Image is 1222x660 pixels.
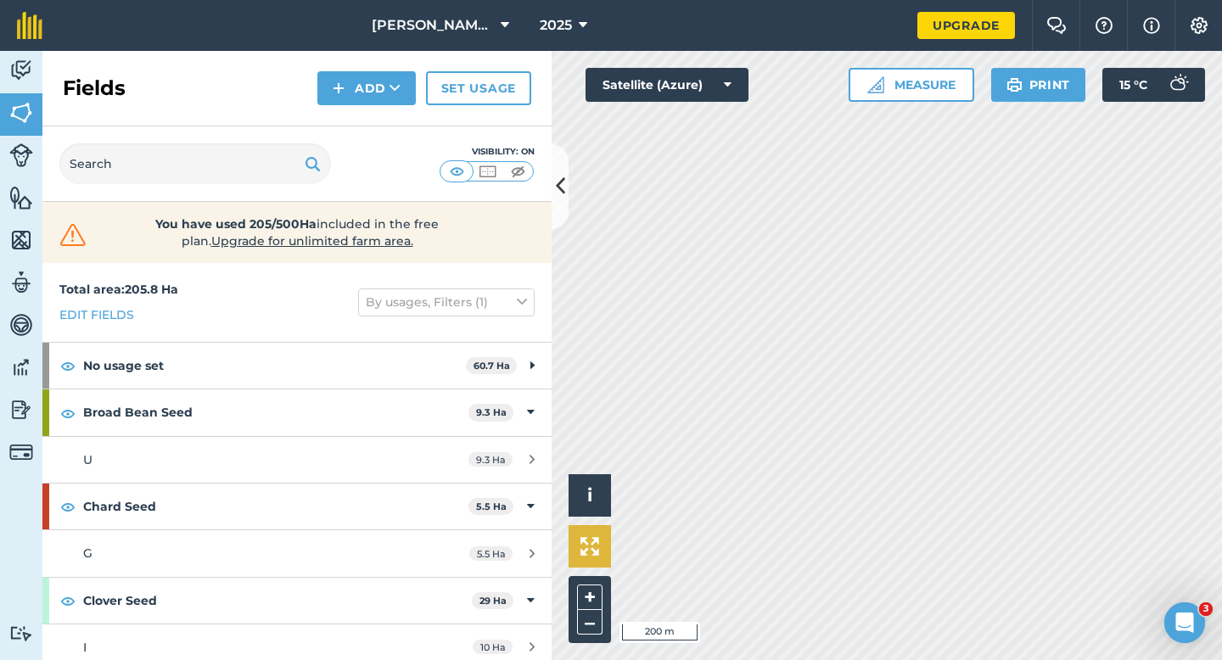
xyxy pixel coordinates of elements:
span: i [587,484,592,506]
div: Visibility: On [440,145,535,159]
img: svg+xml;base64,PHN2ZyB4bWxucz0iaHR0cDovL3d3dy53My5vcmcvMjAwMC9zdmciIHdpZHRoPSIxOSIgaGVpZ2h0PSIyNC... [1006,75,1023,95]
span: 10 Ha [473,640,513,654]
img: svg+xml;base64,PD94bWwgdmVyc2lvbj0iMS4wIiBlbmNvZGluZz0idXRmLTgiPz4KPCEtLSBHZW5lcmF0b3I6IEFkb2JlIE... [9,58,33,83]
button: + [577,584,603,610]
img: svg+xml;base64,PD94bWwgdmVyc2lvbj0iMS4wIiBlbmNvZGluZz0idXRmLTgiPz4KPCEtLSBHZW5lcmF0b3I6IEFkb2JlIE... [9,397,33,422]
span: I [83,640,87,655]
button: Satellite (Azure) [586,68,748,102]
h2: Fields [63,75,126,102]
strong: 29 Ha [479,595,507,607]
a: Edit fields [59,305,134,324]
strong: Clover Seed [83,578,472,624]
img: svg+xml;base64,PHN2ZyB4bWxucz0iaHR0cDovL3d3dy53My5vcmcvMjAwMC9zdmciIHdpZHRoPSIzMiIgaGVpZ2h0PSIzMC... [56,222,90,248]
img: svg+xml;base64,PD94bWwgdmVyc2lvbj0iMS4wIiBlbmNvZGluZz0idXRmLTgiPz4KPCEtLSBHZW5lcmF0b3I6IEFkb2JlIE... [9,440,33,464]
strong: Chard Seed [83,484,468,529]
img: svg+xml;base64,PHN2ZyB4bWxucz0iaHR0cDovL3d3dy53My5vcmcvMjAwMC9zdmciIHdpZHRoPSI1MCIgaGVpZ2h0PSI0MC... [507,163,529,180]
span: 15 ° C [1119,68,1147,102]
a: Upgrade [917,12,1015,39]
img: Two speech bubbles overlapping with the left bubble in the forefront [1046,17,1067,34]
div: Clover Seed29 Ha [42,578,552,624]
button: Measure [849,68,974,102]
div: Chard Seed5.5 Ha [42,484,552,529]
span: 3 [1199,602,1213,616]
strong: 9.3 Ha [476,406,507,418]
img: svg+xml;base64,PHN2ZyB4bWxucz0iaHR0cDovL3d3dy53My5vcmcvMjAwMC9zdmciIHdpZHRoPSIxNCIgaGVpZ2h0PSIyNC... [333,78,345,98]
span: [PERSON_NAME] & Sons [372,15,494,36]
img: Ruler icon [867,76,884,93]
span: Upgrade for unlimited farm area. [211,233,413,249]
span: 9.3 Ha [468,452,513,467]
strong: You have used 205/500Ha [155,216,317,232]
img: svg+xml;base64,PHN2ZyB4bWxucz0iaHR0cDovL3d3dy53My5vcmcvMjAwMC9zdmciIHdpZHRoPSIxOCIgaGVpZ2h0PSIyNC... [60,590,76,611]
span: U [83,452,92,467]
span: G [83,545,92,561]
img: fieldmargin Logo [17,12,42,39]
img: svg+xml;base64,PD94bWwgdmVyc2lvbj0iMS4wIiBlbmNvZGluZz0idXRmLTgiPz4KPCEtLSBHZW5lcmF0b3I6IEFkb2JlIE... [9,143,33,167]
button: Print [991,68,1086,102]
div: No usage set60.7 Ha [42,343,552,389]
img: svg+xml;base64,PHN2ZyB4bWxucz0iaHR0cDovL3d3dy53My5vcmcvMjAwMC9zdmciIHdpZHRoPSI1MCIgaGVpZ2h0PSI0MC... [446,163,468,180]
img: svg+xml;base64,PD94bWwgdmVyc2lvbj0iMS4wIiBlbmNvZGluZz0idXRmLTgiPz4KPCEtLSBHZW5lcmF0b3I6IEFkb2JlIE... [1161,68,1195,102]
img: svg+xml;base64,PHN2ZyB4bWxucz0iaHR0cDovL3d3dy53My5vcmcvMjAwMC9zdmciIHdpZHRoPSIxOCIgaGVpZ2h0PSIyNC... [60,496,76,517]
button: Add [317,71,416,105]
button: – [577,610,603,635]
img: A question mark icon [1094,17,1114,34]
a: Set usage [426,71,531,105]
a: You have used 205/500Haincluded in the free plan.Upgrade for unlimited farm area. [56,215,538,249]
img: svg+xml;base64,PD94bWwgdmVyc2lvbj0iMS4wIiBlbmNvZGluZz0idXRmLTgiPz4KPCEtLSBHZW5lcmF0b3I6IEFkb2JlIE... [9,270,33,295]
input: Search [59,143,331,184]
a: U9.3 Ha [42,437,552,483]
img: svg+xml;base64,PD94bWwgdmVyc2lvbj0iMS4wIiBlbmNvZGluZz0idXRmLTgiPz4KPCEtLSBHZW5lcmF0b3I6IEFkb2JlIE... [9,355,33,380]
img: svg+xml;base64,PHN2ZyB4bWxucz0iaHR0cDovL3d3dy53My5vcmcvMjAwMC9zdmciIHdpZHRoPSI1NiIgaGVpZ2h0PSI2MC... [9,227,33,253]
span: included in the free plan . [116,215,478,249]
span: 5.5 Ha [469,546,513,561]
div: Broad Bean Seed9.3 Ha [42,389,552,435]
img: svg+xml;base64,PHN2ZyB4bWxucz0iaHR0cDovL3d3dy53My5vcmcvMjAwMC9zdmciIHdpZHRoPSI1MCIgaGVpZ2h0PSI0MC... [477,163,498,180]
img: svg+xml;base64,PHN2ZyB4bWxucz0iaHR0cDovL3d3dy53My5vcmcvMjAwMC9zdmciIHdpZHRoPSIxNyIgaGVpZ2h0PSIxNy... [1143,15,1160,36]
img: svg+xml;base64,PHN2ZyB4bWxucz0iaHR0cDovL3d3dy53My5vcmcvMjAwMC9zdmciIHdpZHRoPSI1NiIgaGVpZ2h0PSI2MC... [9,100,33,126]
strong: 5.5 Ha [476,501,507,512]
strong: Broad Bean Seed [83,389,468,435]
span: 2025 [540,15,572,36]
strong: No usage set [83,343,466,389]
iframe: Intercom live chat [1164,602,1205,643]
img: svg+xml;base64,PHN2ZyB4bWxucz0iaHR0cDovL3d3dy53My5vcmcvMjAwMC9zdmciIHdpZHRoPSIxOSIgaGVpZ2h0PSIyNC... [305,154,321,174]
strong: 60.7 Ha [474,360,510,372]
img: svg+xml;base64,PHN2ZyB4bWxucz0iaHR0cDovL3d3dy53My5vcmcvMjAwMC9zdmciIHdpZHRoPSIxOCIgaGVpZ2h0PSIyNC... [60,355,76,376]
button: 15 °C [1102,68,1205,102]
strong: Total area : 205.8 Ha [59,282,178,297]
img: svg+xml;base64,PD94bWwgdmVyc2lvbj0iMS4wIiBlbmNvZGluZz0idXRmLTgiPz4KPCEtLSBHZW5lcmF0b3I6IEFkb2JlIE... [9,312,33,338]
img: svg+xml;base64,PHN2ZyB4bWxucz0iaHR0cDovL3d3dy53My5vcmcvMjAwMC9zdmciIHdpZHRoPSI1NiIgaGVpZ2h0PSI2MC... [9,185,33,210]
a: G5.5 Ha [42,530,552,576]
img: A cog icon [1189,17,1209,34]
img: svg+xml;base64,PD94bWwgdmVyc2lvbj0iMS4wIiBlbmNvZGluZz0idXRmLTgiPz4KPCEtLSBHZW5lcmF0b3I6IEFkb2JlIE... [9,625,33,641]
button: By usages, Filters (1) [358,288,535,316]
button: i [569,474,611,517]
img: svg+xml;base64,PHN2ZyB4bWxucz0iaHR0cDovL3d3dy53My5vcmcvMjAwMC9zdmciIHdpZHRoPSIxOCIgaGVpZ2h0PSIyNC... [60,403,76,423]
img: Four arrows, one pointing top left, one top right, one bottom right and the last bottom left [580,537,599,556]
